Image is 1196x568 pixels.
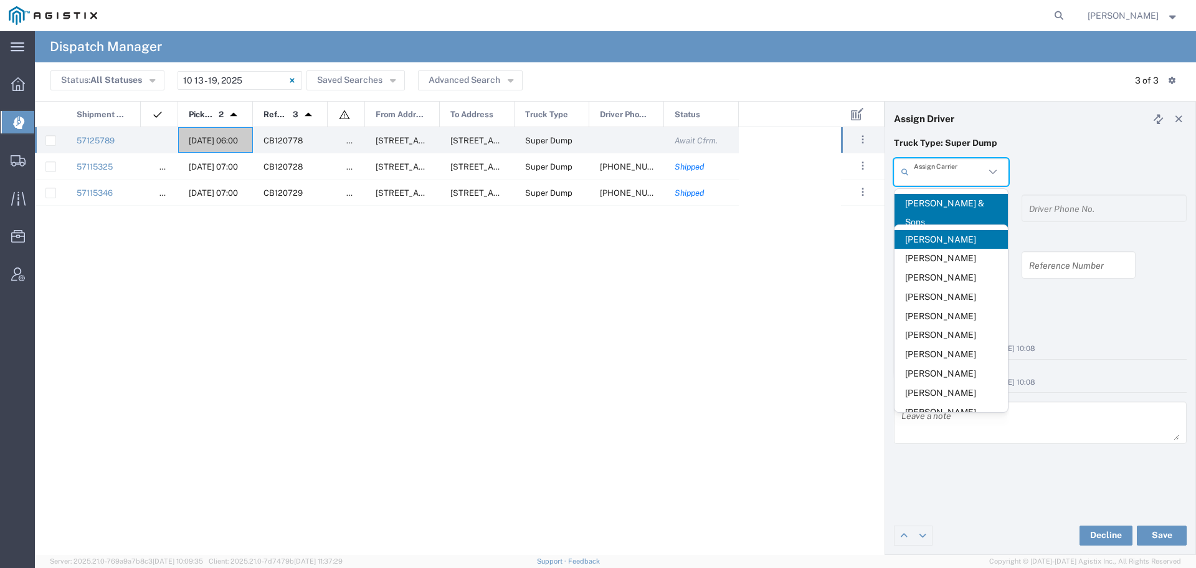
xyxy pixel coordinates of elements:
[600,102,650,128] span: Driver Phone No.
[854,157,871,175] button: ...
[376,136,500,145] span: 26292 E River Rd, Escalon, California, 95320, United States
[153,557,203,565] span: [DATE] 10:09:35
[1087,8,1179,23] button: [PERSON_NAME]
[894,364,1187,377] div: Business No Loading Dock
[525,136,572,145] span: Super Dump
[1135,74,1159,87] div: 3 of 3
[77,102,127,128] span: Shipment No.
[895,325,1008,345] span: [PERSON_NAME]
[219,102,224,128] span: 2
[600,188,673,198] span: 209-923-3295
[338,108,351,121] img: icon
[895,194,1008,233] span: [PERSON_NAME] & Sons
[376,188,500,198] span: 26292 E River Rd, Escalon, California, 95320, United States
[209,557,343,565] span: Client: 2025.21.0-7d7479b
[895,268,1008,287] span: [PERSON_NAME]
[50,557,203,565] span: Server: 2025.21.0-769a9a7b8c3
[854,131,871,148] button: ...
[913,526,932,545] a: Edit next row
[894,309,1187,320] h4: Notes
[293,102,298,128] span: 3
[895,526,913,545] a: Edit previous row
[894,137,1187,150] p: Truck Type: Super Dump
[450,136,574,145] span: 4040 West Ln, Stockton, California, 95204, United States
[376,102,426,128] span: From Address
[895,345,1008,364] span: [PERSON_NAME]
[450,102,493,128] span: To Address
[151,108,164,121] img: icon
[306,70,405,90] button: Saved Searches
[346,136,365,145] span: false
[450,188,642,198] span: 1524 N Carpenter Rd, Modesto, California, 95351, United States
[895,230,1008,249] span: [PERSON_NAME]
[861,132,864,147] span: . . .
[376,162,500,171] span: 26292 E River Rd, Escalon, California, 95320, United States
[263,102,288,128] span: Reference
[675,188,705,198] span: Shipped
[600,162,673,171] span: 209-905-4107
[525,162,572,171] span: Super Dump
[675,162,705,171] span: Shipped
[525,188,572,198] span: Super Dump
[525,102,568,128] span: Truck Type
[1080,526,1132,546] button: Decline
[9,6,97,25] img: logo
[77,188,113,198] a: 57115346
[895,287,1008,307] span: [PERSON_NAME]
[1137,526,1187,546] button: Save
[894,377,1187,388] div: by Agistix [PERSON_NAME] [DATE] 10:08
[298,105,318,125] img: arrow-dropup.svg
[894,330,1187,344] div: Quarry
[894,231,1187,242] h4: References
[450,162,574,171] span: 4588 Hope Ln, Salida, California, 95368, United States
[568,557,600,565] a: Feedback
[861,158,864,173] span: . . .
[189,162,238,171] span: 10/14/2025, 07:00
[189,188,238,198] span: 10/14/2025, 07:00
[50,70,164,90] button: Status:All Statuses
[346,162,365,171] span: false
[895,403,1008,422] span: [PERSON_NAME]
[77,136,115,145] a: 57125789
[90,75,142,85] span: All Statuses
[895,364,1008,383] span: [PERSON_NAME]
[895,249,1008,268] span: [PERSON_NAME]
[675,102,700,128] span: Status
[989,556,1181,567] span: Copyright © [DATE]-[DATE] Agistix Inc., All Rights Reserved
[263,188,303,198] span: CB120729
[861,185,864,200] span: . . .
[675,136,718,145] span: Await Cfrm.
[50,31,162,62] h4: Dispatch Manager
[1088,9,1159,22] span: Robert Casaus
[263,136,303,145] span: CB120778
[894,344,1187,355] div: by Agistix [PERSON_NAME] [DATE] 10:08
[77,162,113,171] a: 57115325
[894,113,954,124] h4: Assign Driver
[537,557,568,565] a: Support
[854,183,871,201] button: ...
[224,105,244,125] img: arrow-dropup.svg
[263,162,303,171] span: CB120728
[895,383,1008,403] span: [PERSON_NAME]
[895,307,1008,326] span: [PERSON_NAME]
[294,557,343,565] span: [DATE] 11:37:29
[418,70,523,90] button: Advanced Search
[346,188,365,198] span: false
[189,102,214,128] span: Pickup Date and Time
[189,136,238,145] span: 10/15/2025, 06:00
